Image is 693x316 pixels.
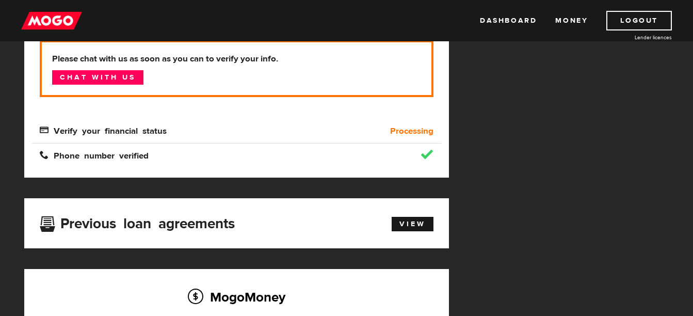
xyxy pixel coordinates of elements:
[40,215,235,229] h3: Previous loan agreements
[594,34,672,41] a: Lender licences
[606,11,672,30] a: Logout
[52,53,421,65] b: Please chat with us as soon as you can to verify your info.
[487,76,693,316] iframe: LiveChat chat widget
[555,11,588,30] a: Money
[392,217,433,231] a: View
[40,286,433,308] h2: MogoMoney
[390,125,433,137] b: Processing
[480,11,537,30] a: Dashboard
[40,150,149,159] span: Phone number verified
[21,11,82,30] img: mogo_logo-11ee424be714fa7cbb0f0f49df9e16ec.png
[40,125,167,134] span: Verify your financial status
[52,70,143,85] a: Chat with us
